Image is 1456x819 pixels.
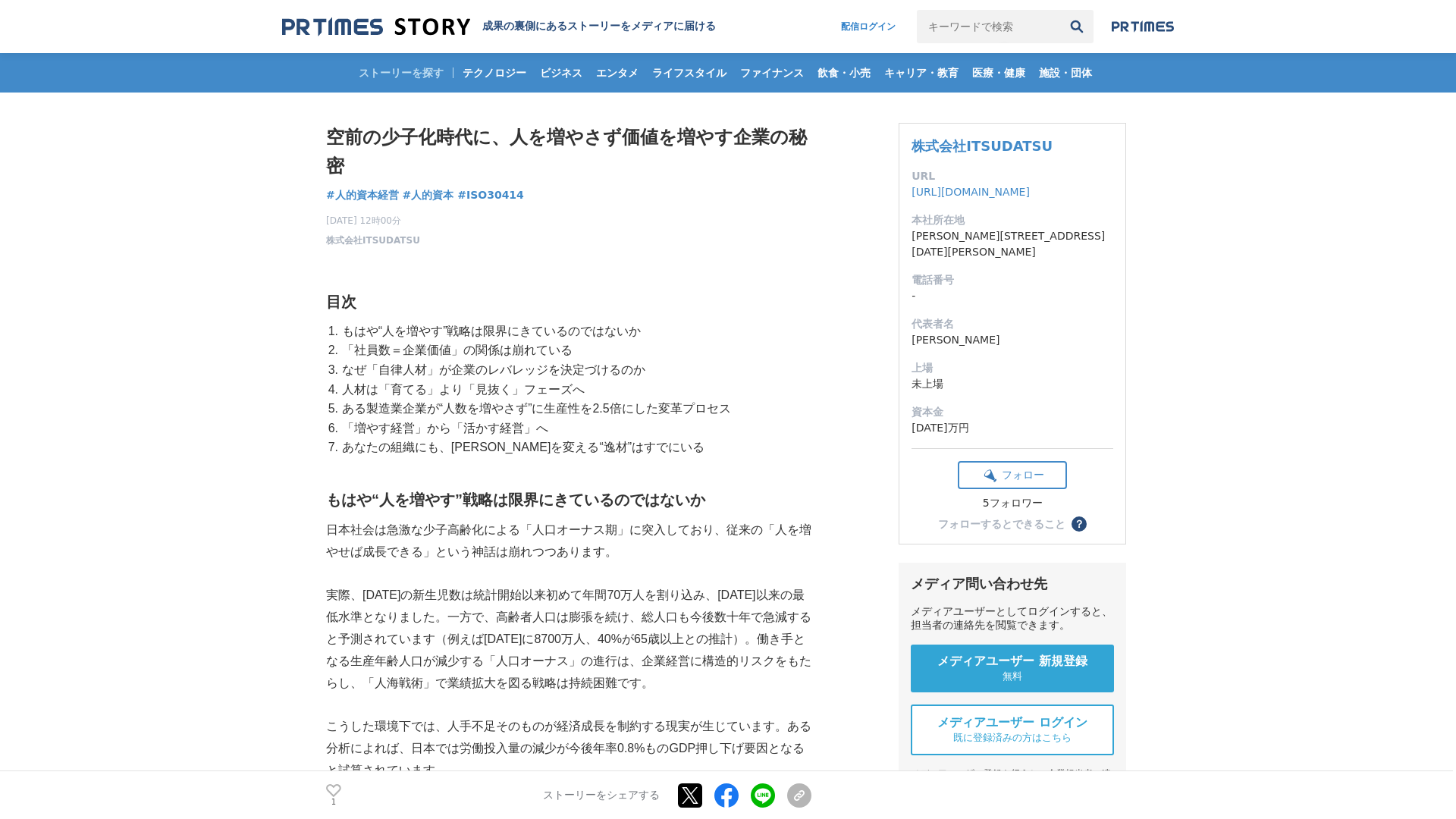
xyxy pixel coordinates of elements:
[938,519,1065,529] div: フォローするとできること
[282,17,716,37] a: 成果の裏側にあるストーリーをメディアに届ける 成果の裏側にあるストーリーをメディアに届ける
[457,53,532,93] a: テクノロジー
[912,272,1113,288] dt: 電話番号
[326,293,356,310] strong: 目次
[912,288,1113,304] dd: -
[1033,66,1098,80] span: 施設・団体
[1003,670,1022,683] span: 無料
[457,188,524,202] span: #ISO30414
[338,419,811,438] li: 「増やす経営」から「活かす経営」へ
[534,66,588,80] span: ビジネス
[457,187,524,203] a: #ISO30414
[734,53,810,93] a: ファイナンス
[912,404,1113,420] dt: 資本金
[953,731,1072,745] span: 既に登録済みの方はこちら
[543,789,660,802] p: ストーリーをシェアする
[326,187,399,203] a: #人的資本経営
[326,519,811,563] p: 日本社会は急激な少子高齢化による「人口オーナス期」に突入しており、従来の「人を増やせば成長できる」という神話は崩れつつあります。
[590,66,645,80] span: エンタメ
[811,53,877,93] a: 飲食・小売
[958,461,1067,489] button: フォロー
[534,53,588,93] a: ビジネス
[912,420,1113,436] dd: [DATE]万円
[482,20,716,33] h2: 成果の裏側にあるストーリーをメディアに届ける
[646,66,733,80] span: ライフスタイル
[734,66,810,80] span: ファイナンス
[338,380,811,400] li: 人材は「育てる」より「見抜く」フェーズへ
[457,66,532,80] span: テクノロジー
[912,360,1113,376] dt: 上場
[878,53,965,93] a: キャリア・教育
[1074,519,1084,529] span: ？
[912,332,1113,348] dd: [PERSON_NAME]
[911,605,1114,632] div: メディアユーザーとしてログインすると、担当者の連絡先を閲覧できます。
[878,66,965,80] span: キャリア・教育
[646,53,733,93] a: ライフスタイル
[326,585,811,694] p: 実際、[DATE]の新生児数は統計開始以来初めて年間70万人を割り込み、[DATE]以来の最低水準となりました。一方で、高齢者人口は膨張を続け、総人口も今後数十年で急減すると予測されています（例...
[912,168,1113,184] dt: URL
[326,214,420,227] span: [DATE] 12時00分
[912,186,1030,198] a: [URL][DOMAIN_NAME]
[912,138,1053,154] a: 株式会社ITSUDATSU
[937,715,1087,731] span: メディアユーザー ログイン
[911,575,1114,593] div: メディア問い合わせ先
[917,10,1060,43] input: キーワードで検索
[326,716,811,781] p: こうした環境下では、人手不足そのものが経済成長を制約する現実が生じています。ある分析によれば、日本では労働投入量の減少が今後年率0.8%ものGDP押し下げ要因となると試算されています。
[338,399,811,419] li: ある製造業企業が“人数を増やさず”に生産性を2.5倍にした変革プロセス
[1072,516,1087,532] button: ？
[338,360,811,380] li: なぜ「自律人材」が企業のレバレッジを決定づけるのか
[826,10,911,43] a: 配信ログイン
[912,316,1113,332] dt: 代表者名
[326,188,399,202] span: #人的資本経営
[403,187,454,203] a: #人的資本
[966,66,1031,80] span: 医療・健康
[966,53,1031,93] a: 医療・健康
[338,322,811,341] li: もはや“人を増やす”戦略は限界にきているのではないか
[912,376,1113,392] dd: 未上場
[326,491,705,508] strong: もはや“人を増やす”戦略は限界にきているのではないか
[326,234,420,247] a: 株式会社ITSUDATSU
[403,188,454,202] span: #人的資本
[811,66,877,80] span: 飲食・小売
[1033,53,1098,93] a: 施設・団体
[912,228,1113,260] dd: [PERSON_NAME][STREET_ADDRESS][DATE][PERSON_NAME]
[326,799,341,806] p: 1
[590,53,645,93] a: エンタメ
[937,654,1087,670] span: メディアユーザー 新規登録
[338,340,811,360] li: 「社員数＝企業価値」の関係は崩れている
[911,645,1114,692] a: メディアユーザー 新規登録 無料
[911,704,1114,755] a: メディアユーザー ログイン 既に登録済みの方はこちら
[282,17,470,37] img: 成果の裏側にあるストーリーをメディアに届ける
[912,212,1113,228] dt: 本社所在地
[338,438,811,457] li: あなたの組織にも、[PERSON_NAME]を変える“逸材”はすでにいる
[1060,10,1094,43] button: 検索
[958,497,1067,510] div: 5フォロワー
[1112,20,1174,33] img: prtimes
[326,123,811,181] h1: 空前の少子化時代に、人を増やさず価値を増やす企業の秘密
